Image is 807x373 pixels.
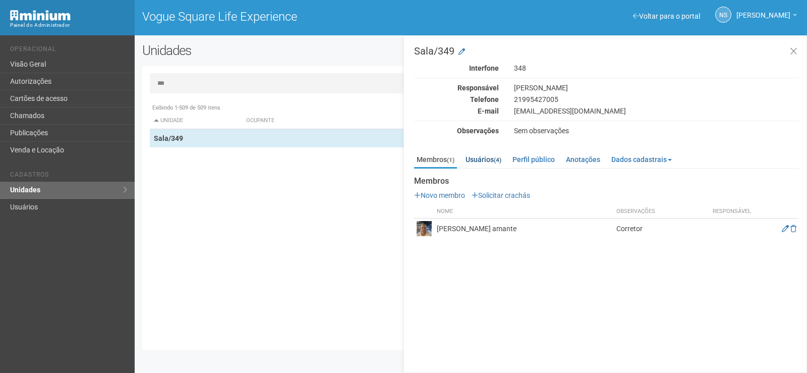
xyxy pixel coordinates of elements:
th: Responsável [707,205,757,219]
div: 21995427005 [506,95,806,104]
div: Sem observações [506,126,806,135]
small: (1) [447,156,454,164]
small: (4) [494,156,501,164]
img: Minium [10,10,71,21]
a: Voltar para o portal [633,12,700,20]
a: Dados cadastrais [609,152,674,167]
h1: Vogue Square Life Experience [142,10,464,23]
span: Nicolle Silva [736,2,790,19]
th: Ocupante: activate to sort column ascending [242,113,450,129]
div: [PERSON_NAME] [506,83,806,92]
h3: Sala/349 [414,46,799,56]
th: Unidade: activate to sort column descending [150,113,242,129]
a: Excluir membro [790,225,796,233]
a: [PERSON_NAME] [736,13,797,21]
div: [EMAIL_ADDRESS][DOMAIN_NAME] [506,106,806,116]
div: Telefone [407,95,506,104]
th: Observações [614,205,707,219]
strong: Sala/349 [154,134,183,142]
div: Painel do Administrador [10,21,127,30]
div: Observações [407,126,506,135]
strong: Membros [414,177,799,186]
a: NS [715,7,731,23]
li: Operacional [10,45,127,56]
div: Exibindo 1-509 de 509 itens [150,103,792,113]
li: Cadastros [10,171,127,182]
a: Modificar a unidade [458,47,465,57]
a: Membros(1) [414,152,457,169]
a: Usuários(4) [463,152,504,167]
div: Interfone [407,64,506,73]
a: Novo membro [414,191,465,199]
a: Perfil público [510,152,557,167]
div: Responsável [407,83,506,92]
a: Anotações [563,152,603,167]
td: [PERSON_NAME] amante [434,219,614,239]
td: Corretor [614,219,707,239]
img: user.png [417,221,432,236]
div: 348 [506,64,806,73]
div: E-mail [407,106,506,116]
h2: Unidades [142,43,408,58]
a: Solicitar crachás [472,191,530,199]
a: Editar membro [782,225,789,233]
th: Nome [434,205,614,219]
